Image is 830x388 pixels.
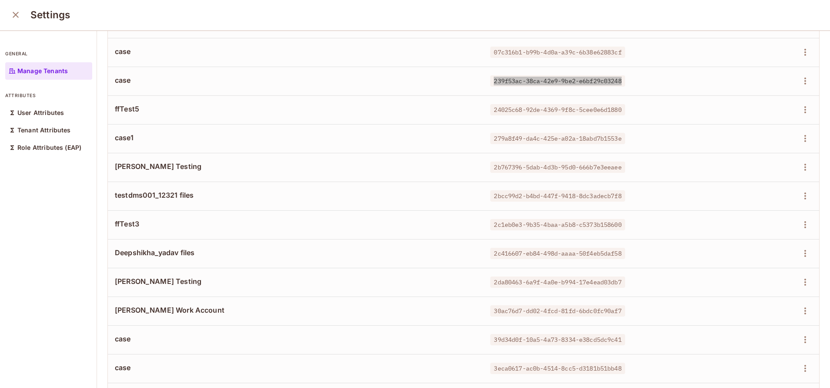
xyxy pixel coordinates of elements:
span: case [115,75,476,85]
span: ffTest3 [115,219,476,229]
span: [PERSON_NAME] Work Account [115,305,476,315]
span: case1 [115,133,476,142]
span: 39d34d0f-10a5-4a73-8334-e38cd5dc9c41 [490,334,625,345]
h3: Settings [30,9,70,21]
p: Manage Tenants [17,67,68,74]
span: 24025c68-92de-4369-9f8c-5cee0e6d1880 [490,104,625,115]
p: attributes [5,92,92,99]
button: close [7,6,24,24]
span: 239f53ac-38ca-42e9-9be2-e6bf29c03248 [490,75,625,87]
span: 30ac76d7-dd02-4fcd-81fd-6bdc0fc90af7 [490,305,625,317]
span: 3eca0617-ac0b-4514-8cc5-d3181b51bb48 [490,363,625,374]
p: Role Attributes (EAP) [17,144,81,151]
span: case [115,363,476,372]
span: ffTest5 [115,104,476,114]
span: 2bcc99d2-b4bd-447f-9418-8dc3adecb7f8 [490,190,625,202]
span: case [115,334,476,344]
p: User Attributes [17,109,64,116]
p: general [5,50,92,57]
span: [PERSON_NAME] Testing [115,162,476,171]
span: 2c1eb0e3-9b35-4baa-a5b8-c5373b158600 [490,219,625,230]
span: 279a8f49-da4c-425e-a02a-18abd7b1553e [490,133,625,144]
span: 2da80463-6a9f-4a0e-b994-17e4ead03db7 [490,277,625,288]
p: Tenant Attributes [17,127,71,134]
span: 07c316b1-b99b-4d0a-a39c-6b38e62883cf [490,47,625,58]
span: Deepshikha_yadav files [115,248,476,257]
span: 2b767396-5dab-4d3b-95d0-666b7e3eeaee [490,162,625,173]
span: 2c416607-eb84-498d-aaaa-50f4eb5daf58 [490,248,625,259]
span: [PERSON_NAME] Testing [115,277,476,286]
span: case [115,47,476,56]
span: testdms001_12321 files [115,190,476,200]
